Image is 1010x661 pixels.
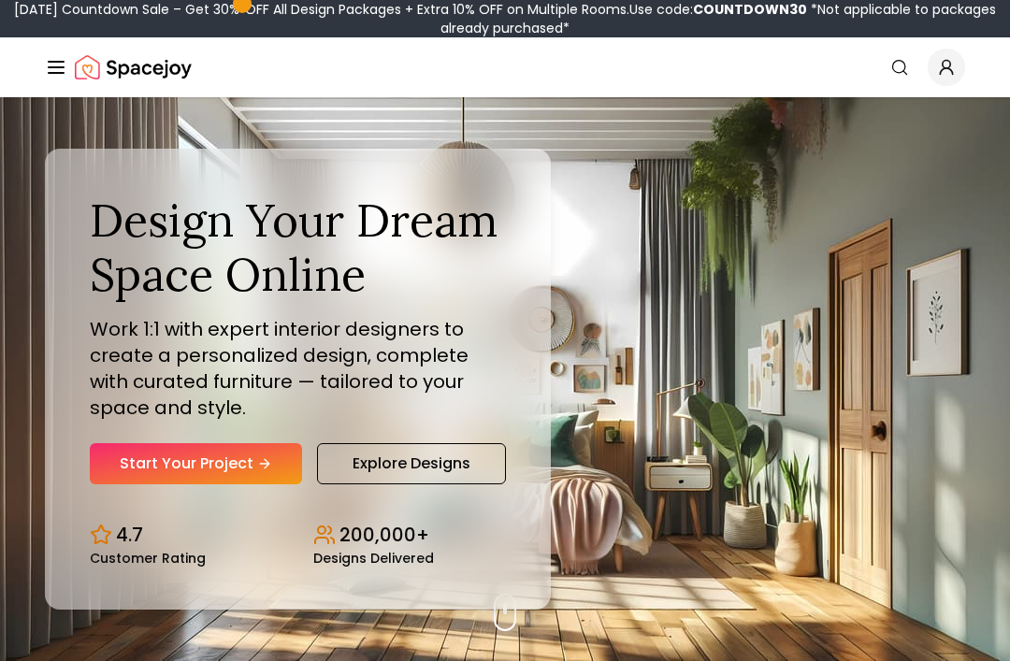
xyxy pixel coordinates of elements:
[317,443,506,484] a: Explore Designs
[313,552,434,565] small: Designs Delivered
[90,552,206,565] small: Customer Rating
[45,37,965,97] nav: Global
[90,507,506,565] div: Design stats
[90,316,506,421] p: Work 1:1 with expert interior designers to create a personalized design, complete with curated fu...
[116,522,143,548] p: 4.7
[90,443,302,484] a: Start Your Project
[75,49,192,86] a: Spacejoy
[339,522,429,548] p: 200,000+
[90,194,506,301] h1: Design Your Dream Space Online
[75,49,192,86] img: Spacejoy Logo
